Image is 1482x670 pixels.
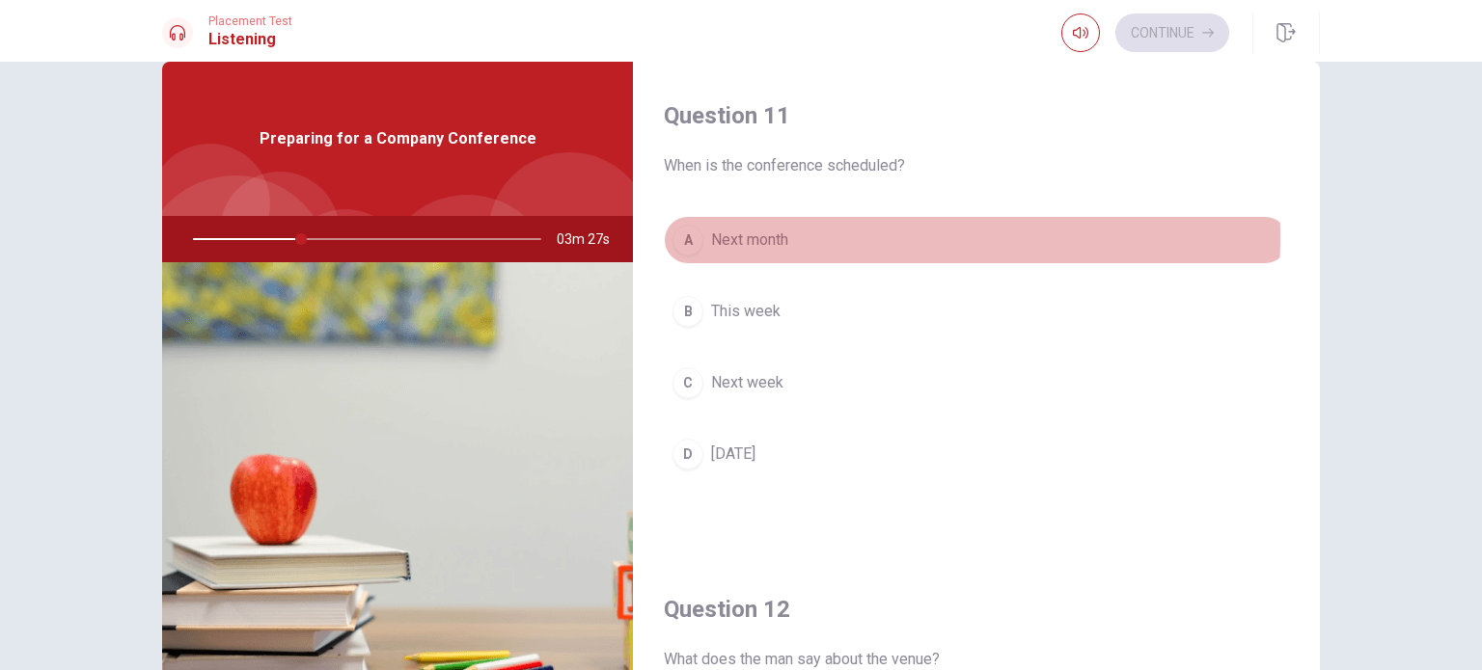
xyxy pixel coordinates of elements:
[664,154,1289,177] span: When is the conference scheduled?
[664,430,1289,478] button: D[DATE]
[664,100,1289,131] h4: Question 11
[260,127,536,150] span: Preparing for a Company Conference
[711,300,781,323] span: This week
[672,439,703,469] div: D
[664,594,1289,625] h4: Question 12
[664,359,1289,407] button: CNext week
[208,14,292,28] span: Placement Test
[208,28,292,51] h1: Listening
[672,225,703,255] div: A
[711,371,783,394] span: Next week
[672,296,703,327] div: B
[664,216,1289,264] button: ANext month
[664,287,1289,335] button: BThis week
[711,442,755,466] span: [DATE]
[711,228,788,252] span: Next month
[672,367,703,398] div: C
[557,216,625,262] span: 03m 27s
